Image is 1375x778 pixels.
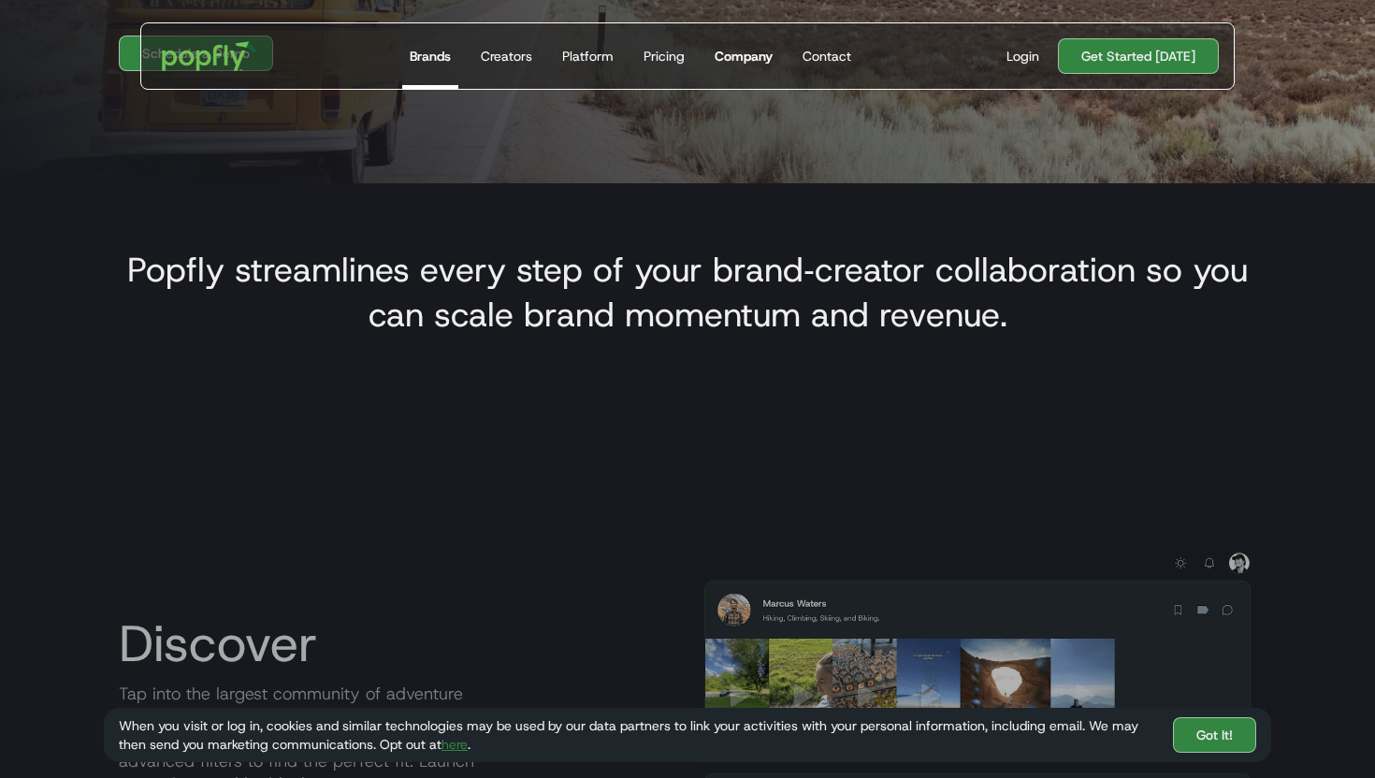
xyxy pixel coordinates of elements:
[149,28,269,84] a: home
[119,247,1256,337] h3: Popfly streamlines every step of your brand‑creator collaboration so you can scale brand momentum...
[1006,47,1039,65] div: Login
[410,47,451,65] div: Brands
[562,47,614,65] div: Platform
[1058,38,1219,74] a: Get Started [DATE]
[402,23,458,89] a: Brands
[795,23,859,89] a: Contact
[119,716,1158,754] div: When you visit or log in, cookies and similar technologies may be used by our data partners to li...
[1173,717,1256,753] a: Got It!
[715,47,773,65] div: Company
[481,47,532,65] div: Creators
[803,47,851,65] div: Contact
[999,47,1047,65] a: Login
[707,23,780,89] a: Company
[473,23,540,89] a: Creators
[441,736,468,753] a: here
[104,615,680,671] h3: Discover
[555,23,621,89] a: Platform
[644,47,685,65] div: Pricing
[636,23,692,89] a: Pricing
